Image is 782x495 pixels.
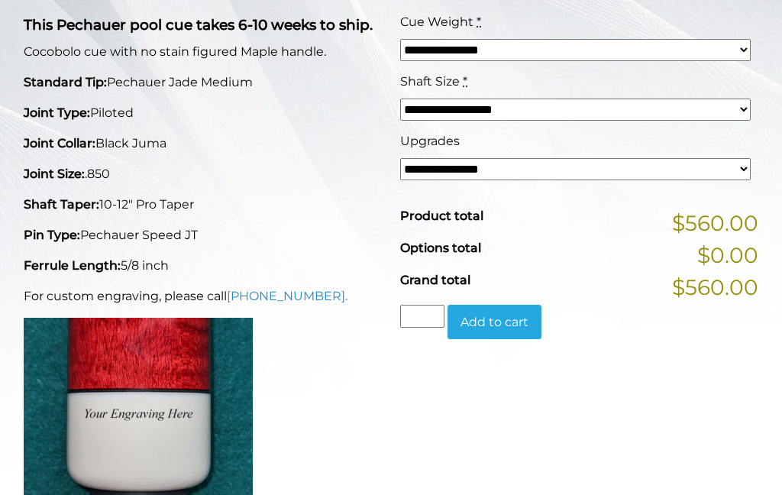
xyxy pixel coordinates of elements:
[463,74,467,89] abbr: required
[448,305,541,340] button: Add to cart
[24,197,99,212] strong: Shaft Taper:
[24,228,80,242] strong: Pin Type:
[24,136,95,150] strong: Joint Collar:
[697,239,758,271] span: $0.00
[24,167,85,181] strong: Joint Size:
[400,273,470,287] span: Grand total
[24,105,90,120] strong: Joint Type:
[24,16,373,34] strong: This Pechauer pool cue takes 6-10 weeks to ship.
[400,241,481,255] span: Options total
[24,73,382,92] p: Pechauer Jade Medium
[400,305,444,328] input: Product quantity
[24,196,382,214] p: 10-12" Pro Taper
[24,165,382,183] p: .850
[227,289,347,303] a: [PHONE_NUMBER].
[400,74,460,89] span: Shaft Size
[24,75,107,89] strong: Standard Tip:
[24,257,382,275] p: 5/8 inch
[672,207,758,239] span: $560.00
[400,209,483,223] span: Product total
[24,287,382,306] p: For custom engraving, please call
[24,226,382,244] p: Pechauer Speed JT
[24,258,121,273] strong: Ferrule Length:
[672,271,758,303] span: $560.00
[400,15,473,29] span: Cue Weight
[24,134,382,153] p: Black Juma
[400,134,460,148] span: Upgrades
[477,15,481,29] abbr: required
[24,43,382,61] p: Cocobolo cue with no stain figured Maple handle.
[24,104,382,122] p: Piloted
